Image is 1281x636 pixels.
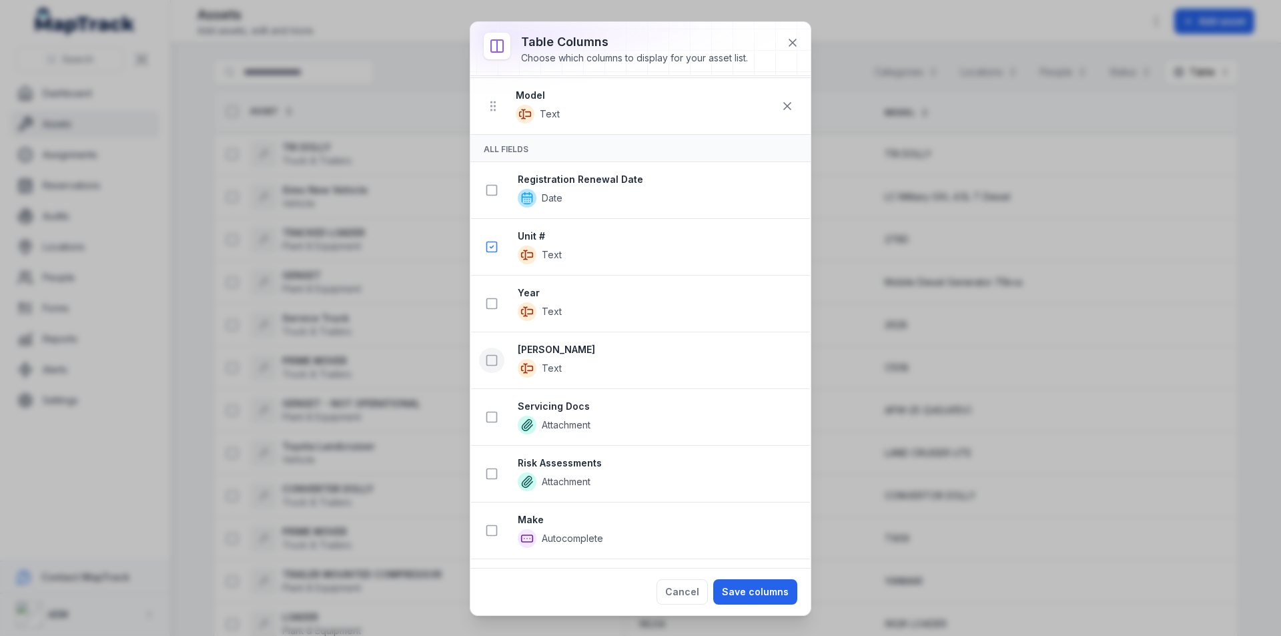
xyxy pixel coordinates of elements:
[518,230,799,243] strong: Unit #
[713,579,797,605] button: Save columns
[542,532,603,545] span: Autocomplete
[521,51,748,65] div: Choose which columns to display for your asset list.
[540,107,560,121] span: Text
[542,475,590,489] span: Attachment
[542,305,562,318] span: Text
[542,362,562,375] span: Text
[518,513,799,527] strong: Make
[484,144,528,154] span: All Fields
[542,248,562,262] span: Text
[518,343,799,356] strong: [PERSON_NAME]
[542,192,562,205] span: Date
[521,33,748,51] h3: Table columns
[518,456,799,470] strong: Risk Assessments
[518,173,799,186] strong: Registration Renewal Date
[518,286,799,300] strong: Year
[542,418,590,432] span: Attachment
[518,400,799,413] strong: Servicing Docs
[657,579,708,605] button: Cancel
[516,89,775,102] strong: Model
